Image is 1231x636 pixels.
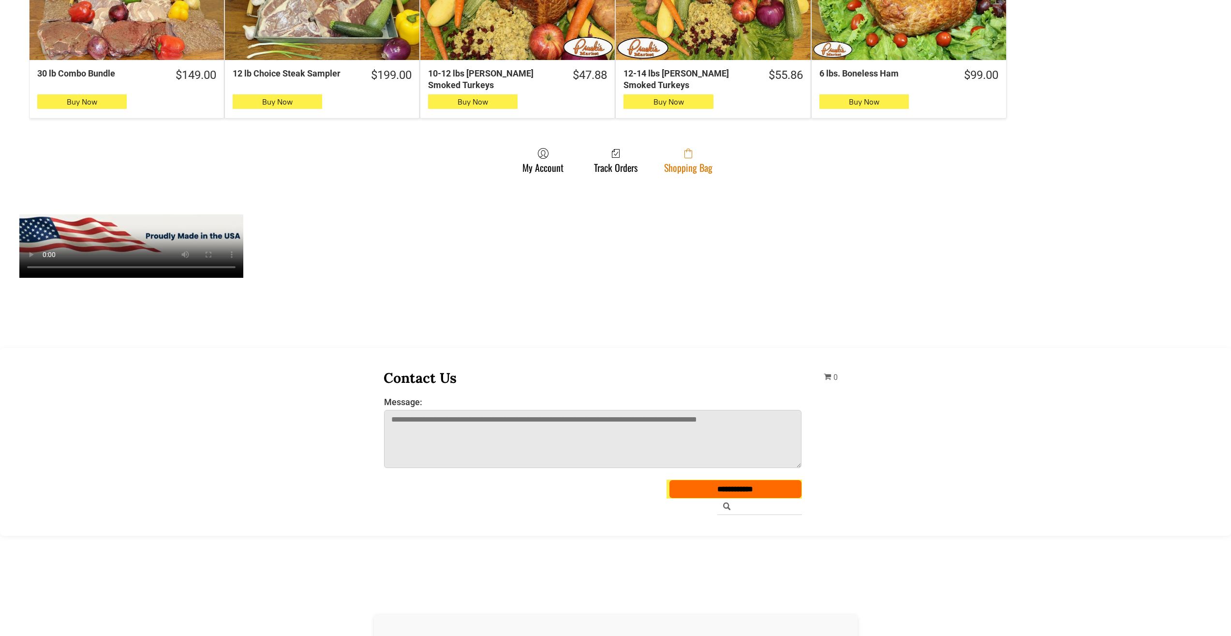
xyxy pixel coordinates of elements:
span: Buy Now [262,97,293,106]
div: 30 lb Combo Bundle [37,68,158,79]
h3: Contact Us [384,369,802,387]
a: Shopping Bag [659,148,717,173]
button: Buy Now [623,94,713,109]
span: Buy Now [653,97,684,106]
a: My Account [518,148,568,173]
button: Buy Now [37,94,127,109]
div: $149.00 [176,68,216,83]
div: $47.88 [573,68,607,83]
span: Buy Now [67,97,97,106]
span: 0 [833,373,838,382]
button: Buy Now [819,94,909,109]
a: $55.8612-14 lbs [PERSON_NAME] Smoked Turkeys [616,68,810,91]
button: Buy Now [428,94,518,109]
span: Buy Now [458,97,488,106]
a: $99.006 lbs. Boneless Ham [812,68,1006,83]
div: $55.86 [769,68,803,83]
a: $199.0012 lb Choice Steak Sampler [225,68,419,83]
div: 10-12 lbs [PERSON_NAME] Smoked Turkeys [428,68,555,91]
div: $99.00 [964,68,998,83]
div: 12-14 lbs [PERSON_NAME] Smoked Turkeys [623,68,750,91]
div: 6 lbs. Boneless Ham [819,68,946,79]
label: Message: [384,397,802,407]
a: Track Orders [589,148,642,173]
button: Buy Now [233,94,322,109]
div: 12 lb Choice Steak Sampler [233,68,353,79]
a: $149.0030 lb Combo Bundle [30,68,224,83]
div: $199.00 [371,68,412,83]
span: Buy Now [849,97,879,106]
a: $47.8810-12 lbs [PERSON_NAME] Smoked Turkeys [420,68,615,91]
